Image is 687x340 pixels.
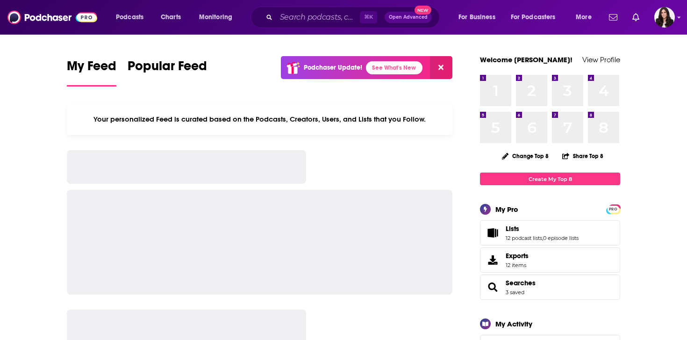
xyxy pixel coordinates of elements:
[562,147,604,165] button: Share Top 8
[193,10,244,25] button: open menu
[605,9,621,25] a: Show notifications dropdown
[483,281,502,294] a: Searches
[543,235,579,241] a: 0 episode lists
[109,10,156,25] button: open menu
[7,8,97,26] img: Podchaser - Follow, Share and Rate Podcasts
[506,224,579,233] a: Lists
[480,173,620,185] a: Create My Top 8
[480,55,572,64] a: Welcome [PERSON_NAME]!
[506,289,524,296] a: 3 saved
[67,58,116,87] a: My Feed
[505,10,569,25] button: open menu
[506,252,529,260] span: Exports
[276,10,360,25] input: Search podcasts, credits, & more...
[495,205,518,214] div: My Pro
[654,7,675,28] span: Logged in as RebeccaShapiro
[608,206,619,213] span: PRO
[452,10,507,25] button: open menu
[506,279,536,287] a: Searches
[199,11,232,24] span: Monitoring
[360,11,377,23] span: ⌘ K
[259,7,449,28] div: Search podcasts, credits, & more...
[128,58,207,87] a: Popular Feed
[576,11,592,24] span: More
[304,64,362,72] p: Podchaser Update!
[389,15,428,20] span: Open Advanced
[67,103,452,135] div: Your personalized Feed is curated based on the Podcasts, Creators, Users, and Lists that you Follow.
[128,58,207,80] span: Popular Feed
[116,11,143,24] span: Podcasts
[506,262,529,268] span: 12 items
[654,7,675,28] button: Show profile menu
[542,235,543,241] span: ,
[483,253,502,267] span: Exports
[385,12,432,23] button: Open AdvancedNew
[480,247,620,273] a: Exports
[495,319,532,328] div: My Activity
[569,10,603,25] button: open menu
[155,10,186,25] a: Charts
[582,55,620,64] a: View Profile
[511,11,556,24] span: For Podcasters
[506,224,519,233] span: Lists
[480,275,620,300] span: Searches
[496,150,554,162] button: Change Top 8
[506,235,542,241] a: 12 podcast lists
[415,6,431,14] span: New
[458,11,495,24] span: For Business
[483,226,502,239] a: Lists
[480,220,620,246] span: Lists
[654,7,675,28] img: User Profile
[629,9,643,25] a: Show notifications dropdown
[161,11,181,24] span: Charts
[67,58,116,80] span: My Feed
[366,61,422,74] a: See What's New
[608,205,619,212] a: PRO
